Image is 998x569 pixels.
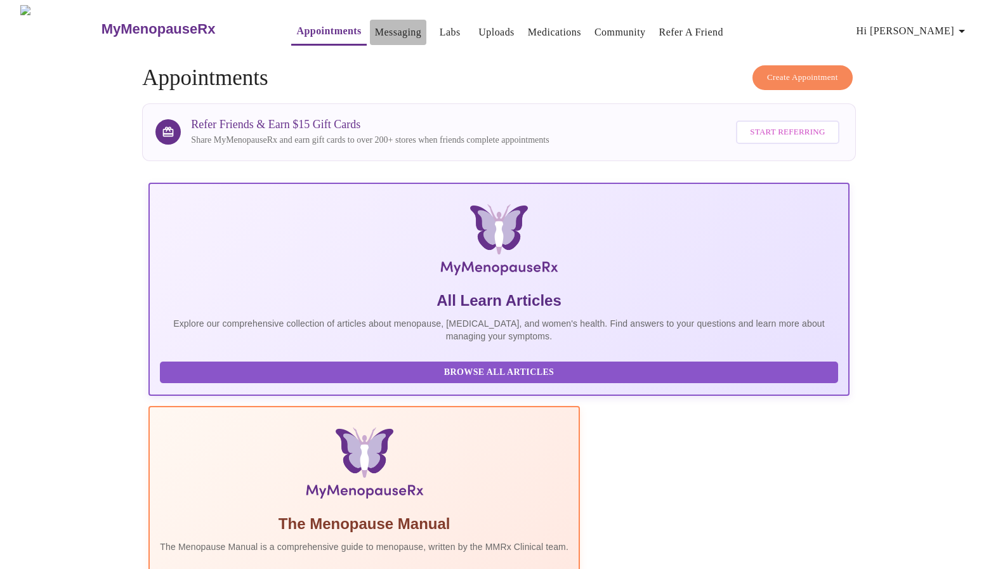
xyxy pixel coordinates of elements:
button: Medications [523,20,586,45]
button: Labs [430,20,470,45]
h4: Appointments [142,65,855,91]
button: Start Referring [736,121,839,144]
p: The Menopause Manual is a comprehensive guide to menopause, written by the MMRx Clinical team. [160,540,568,553]
a: Appointments [296,22,361,40]
p: Explore our comprehensive collection of articles about menopause, [MEDICAL_DATA], and women's hea... [160,317,837,343]
a: Browse All Articles [160,366,841,377]
a: Messaging [375,23,421,41]
img: MyMenopauseRx Logo [20,5,100,53]
a: Community [594,23,646,41]
span: Hi [PERSON_NAME] [857,22,969,40]
img: Menopause Manual [225,428,503,504]
a: Labs [440,23,461,41]
a: MyMenopauseRx [100,7,266,51]
button: Create Appointment [752,65,853,90]
a: Medications [528,23,581,41]
h5: The Menopause Manual [160,514,568,534]
p: Share MyMenopauseRx and earn gift cards to over 200+ stores when friends complete appointments [191,134,549,147]
button: Messaging [370,20,426,45]
h3: Refer Friends & Earn $15 Gift Cards [191,118,549,131]
button: Browse All Articles [160,362,837,384]
span: Create Appointment [767,70,838,85]
button: Appointments [291,18,366,46]
a: Uploads [478,23,515,41]
h3: MyMenopauseRx [102,21,216,37]
button: Refer a Friend [654,20,729,45]
img: MyMenopauseRx Logo [265,204,733,280]
button: Uploads [473,20,520,45]
button: Community [589,20,651,45]
span: Browse All Articles [173,365,825,381]
a: Refer a Friend [659,23,724,41]
a: Start Referring [733,114,842,150]
h5: All Learn Articles [160,291,837,311]
span: Start Referring [750,125,825,140]
button: Hi [PERSON_NAME] [851,18,975,44]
